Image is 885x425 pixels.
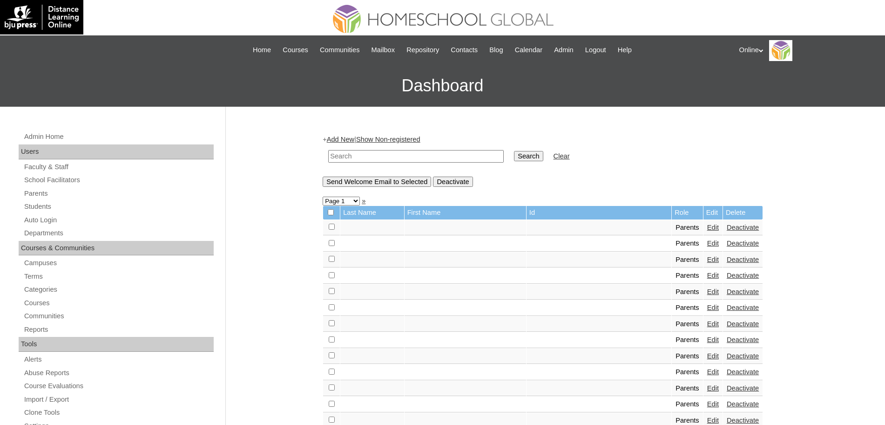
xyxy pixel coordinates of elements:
[23,257,214,269] a: Campuses
[672,284,703,300] td: Parents
[323,135,784,186] div: + |
[23,354,214,365] a: Alerts
[727,304,759,311] a: Deactivate
[23,214,214,226] a: Auto Login
[727,224,759,231] a: Deactivate
[283,45,308,55] span: Courses
[672,220,703,236] td: Parents
[315,45,365,55] a: Communities
[527,206,671,219] td: Id
[23,174,214,186] a: School Facilitators
[402,45,444,55] a: Repository
[362,197,365,205] a: »
[707,288,719,295] a: Edit
[23,380,214,392] a: Course Evaluations
[707,384,719,392] a: Edit
[707,352,719,360] a: Edit
[320,45,360,55] span: Communities
[23,271,214,282] a: Terms
[707,320,719,328] a: Edit
[672,206,703,219] td: Role
[727,400,759,408] a: Deactivate
[707,256,719,263] a: Edit
[707,368,719,376] a: Edit
[23,227,214,239] a: Departments
[707,336,719,343] a: Edit
[23,188,214,199] a: Parents
[367,45,400,55] a: Mailbox
[727,384,759,392] a: Deactivate
[618,45,632,55] span: Help
[549,45,578,55] a: Admin
[514,151,543,161] input: Search
[769,40,792,61] img: Online Academy
[727,256,759,263] a: Deactivate
[23,297,214,309] a: Courses
[727,320,759,328] a: Deactivate
[23,161,214,173] a: Faculty & Staff
[485,45,507,55] a: Blog
[253,45,271,55] span: Home
[23,324,214,336] a: Reports
[727,417,759,424] a: Deactivate
[405,206,526,219] td: First Name
[554,45,574,55] span: Admin
[278,45,313,55] a: Courses
[23,284,214,295] a: Categories
[707,417,719,424] a: Edit
[727,336,759,343] a: Deactivate
[23,367,214,379] a: Abuse Reports
[672,381,703,397] td: Parents
[248,45,276,55] a: Home
[727,368,759,376] a: Deactivate
[372,45,395,55] span: Mailbox
[672,316,703,332] td: Parents
[515,45,542,55] span: Calendar
[510,45,547,55] a: Calendar
[323,177,431,187] input: Send Welcome Email to Selected
[727,240,759,247] a: Deactivate
[727,272,759,279] a: Deactivate
[672,252,703,268] td: Parents
[672,236,703,252] td: Parents
[406,45,439,55] span: Repository
[707,240,719,247] a: Edit
[554,152,570,160] a: Clear
[703,206,723,219] td: Edit
[23,131,214,143] a: Admin Home
[23,310,214,322] a: Communities
[672,349,703,364] td: Parents
[707,304,719,311] a: Edit
[727,288,759,295] a: Deactivate
[23,394,214,405] a: Import / Export
[739,40,876,61] div: Online
[451,45,478,55] span: Contacts
[23,201,214,212] a: Students
[446,45,482,55] a: Contacts
[723,206,763,219] td: Delete
[340,206,404,219] td: Last Name
[433,177,473,187] input: Deactivate
[23,407,214,418] a: Clone Tools
[585,45,606,55] span: Logout
[672,268,703,284] td: Parents
[672,300,703,316] td: Parents
[581,45,611,55] a: Logout
[489,45,503,55] span: Blog
[707,224,719,231] a: Edit
[19,241,214,256] div: Courses & Communities
[19,337,214,352] div: Tools
[727,352,759,360] a: Deactivate
[672,397,703,412] td: Parents
[672,332,703,348] td: Parents
[356,136,420,143] a: Show Non-registered
[707,400,719,408] a: Edit
[328,150,504,163] input: Search
[19,144,214,159] div: Users
[327,136,354,143] a: Add New
[613,45,636,55] a: Help
[5,65,880,107] h3: Dashboard
[707,272,719,279] a: Edit
[672,364,703,380] td: Parents
[5,5,79,30] img: logo-white.png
